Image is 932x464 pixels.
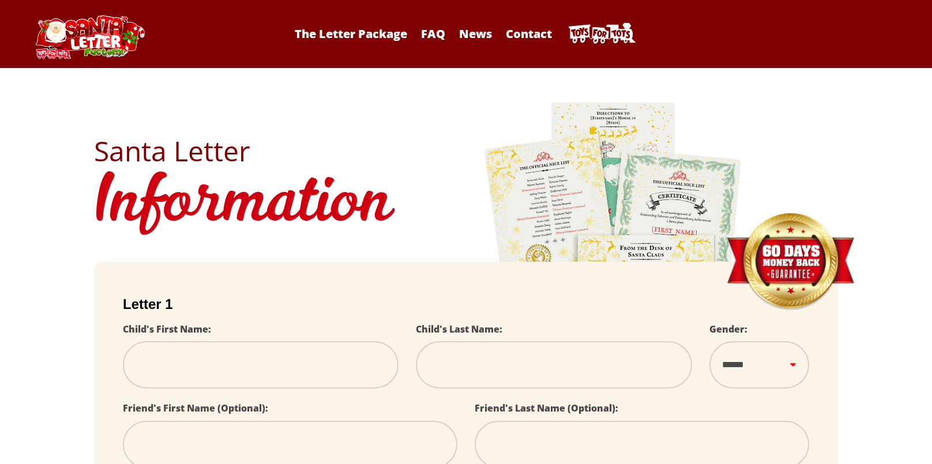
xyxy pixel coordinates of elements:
a: The Letter Package [289,26,413,42]
label: Gender: [709,323,747,335]
label: Child's Last Name: [416,323,502,335]
a: News [453,26,498,42]
label: Friend's Last Name (Optional): [475,402,618,414]
a: Contact [500,26,558,42]
img: Santa Letter Logo [32,15,147,59]
img: letters.png [483,101,743,423]
h1: Information [94,165,838,244]
img: Money Back Guarantee [726,213,855,311]
h2: Letter 1 [123,296,809,312]
h2: Santa Letter [94,137,838,165]
label: Friend's First Name (Optional): [123,402,268,414]
a: FAQ [415,26,451,42]
label: Child's First Name: [123,323,211,335]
